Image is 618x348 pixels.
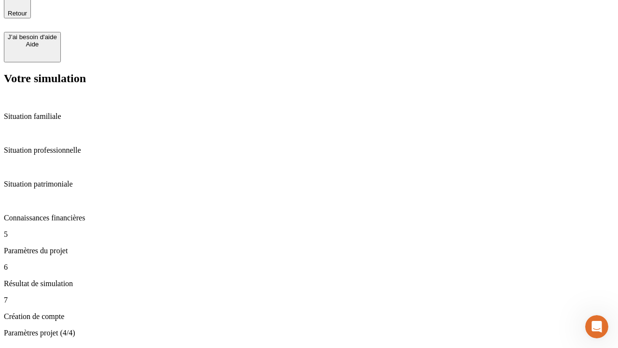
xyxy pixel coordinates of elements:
[4,296,614,304] p: 7
[585,315,608,338] iframe: Intercom live chat
[4,72,614,85] h2: Votre simulation
[4,329,614,337] p: Paramètres projet (4/4)
[8,10,27,17] span: Retour
[8,41,57,48] div: Aide
[4,263,614,272] p: 6
[4,312,614,321] p: Création de compte
[4,230,614,239] p: 5
[4,246,614,255] p: Paramètres du projet
[8,33,57,41] div: J’ai besoin d'aide
[4,279,614,288] p: Résultat de simulation
[4,112,614,121] p: Situation familiale
[4,32,61,62] button: J’ai besoin d'aideAide
[4,214,614,222] p: Connaissances financières
[4,180,614,188] p: Situation patrimoniale
[4,146,614,155] p: Situation professionnelle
